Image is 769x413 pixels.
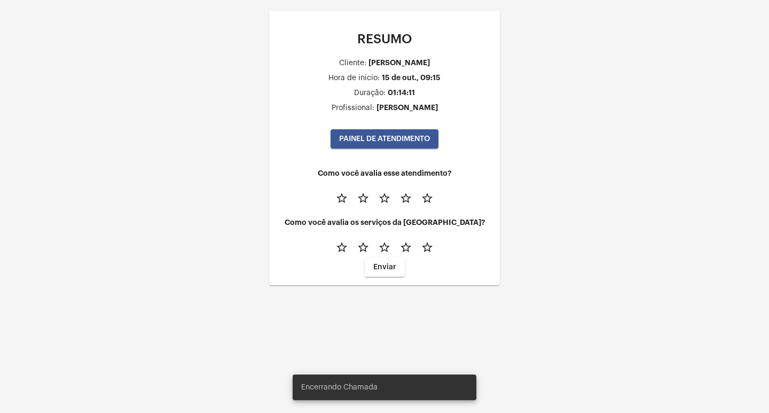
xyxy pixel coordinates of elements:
[332,104,374,112] div: Profissional:
[399,192,412,205] mat-icon: star_border
[354,89,386,97] div: Duração:
[278,32,491,46] p: RESUMO
[339,135,430,143] span: PAINEL DE ATENDIMENTO
[328,74,380,82] div: Hora de inicio:
[376,104,438,112] div: [PERSON_NAME]
[388,89,415,97] div: 01:14:11
[373,263,396,271] span: Enviar
[339,59,366,67] div: Cliente:
[335,192,348,205] mat-icon: star_border
[301,382,378,393] span: Encerrando Chamada
[378,192,391,205] mat-icon: star_border
[278,169,491,177] h4: Como você avalia esse atendimento?
[421,192,434,205] mat-icon: star_border
[382,74,441,82] div: 15 de out., 09:15
[378,241,391,254] mat-icon: star_border
[421,241,434,254] mat-icon: star_border
[365,258,405,277] button: Enviar
[357,241,370,254] mat-icon: star_border
[368,59,430,67] div: [PERSON_NAME]
[399,241,412,254] mat-icon: star_border
[357,192,370,205] mat-icon: star_border
[331,129,438,149] button: PAINEL DE ATENDIMENTO
[278,219,491,227] h4: Como você avalia os serviços da [GEOGRAPHIC_DATA]?
[335,241,348,254] mat-icon: star_border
